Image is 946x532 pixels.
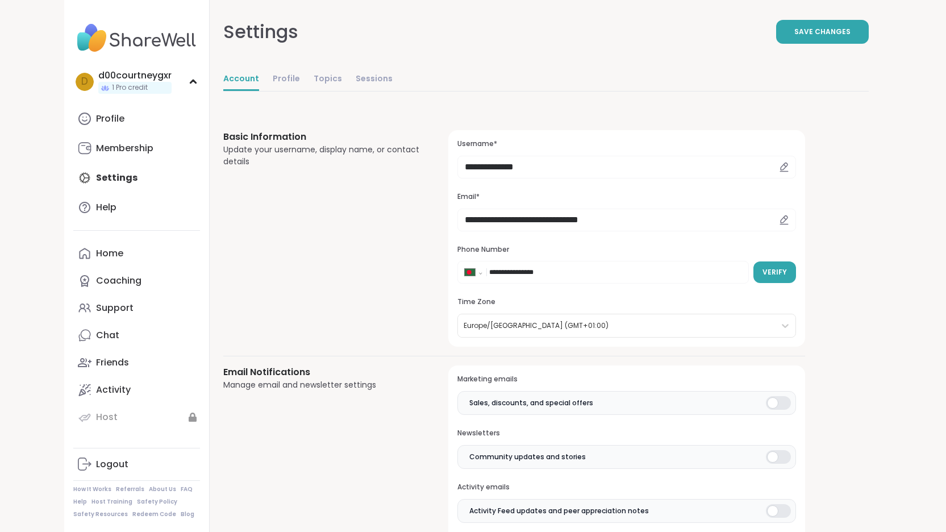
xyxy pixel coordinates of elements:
div: Settings [223,18,298,45]
a: Help [73,194,200,221]
a: Chat [73,322,200,349]
img: ShareWell Nav Logo [73,18,200,58]
a: Home [73,240,200,267]
a: How It Works [73,485,111,493]
span: Verify [762,267,787,277]
a: Redeem Code [132,510,176,518]
span: d [81,74,88,89]
a: Host [73,404,200,431]
div: Update your username, display name, or contact details [223,144,422,168]
a: Blog [181,510,194,518]
a: Host Training [91,498,132,506]
button: Save Changes [776,20,869,44]
a: Account [223,68,259,91]
div: Help [96,201,116,214]
a: Profile [273,68,300,91]
button: Verify [753,261,796,283]
div: Logout [96,458,128,471]
span: Sales, discounts, and special offers [469,398,593,408]
a: Sessions [356,68,393,91]
a: Safety Policy [137,498,177,506]
h3: Newsletters [457,429,795,438]
a: Referrals [116,485,144,493]
span: Activity Feed updates and peer appreciation notes [469,506,649,516]
a: About Us [149,485,176,493]
span: Community updates and stories [469,452,586,462]
div: Profile [96,113,124,125]
div: Support [96,302,134,314]
div: Chat [96,329,119,342]
h3: Basic Information [223,130,422,144]
div: Host [96,411,118,423]
div: Membership [96,142,153,155]
h3: Email* [457,192,795,202]
a: FAQ [181,485,193,493]
a: Help [73,498,87,506]
div: Friends [96,356,129,369]
a: Friends [73,349,200,376]
span: 1 Pro credit [112,83,148,93]
div: Activity [96,384,131,396]
a: Support [73,294,200,322]
div: Home [96,247,123,260]
h3: Username* [457,139,795,149]
h3: Activity emails [457,483,795,492]
h3: Phone Number [457,245,795,255]
h3: Time Zone [457,297,795,307]
div: Coaching [96,275,141,287]
a: Activity [73,376,200,404]
a: Safety Resources [73,510,128,518]
a: Logout [73,451,200,478]
div: d00courtneygxr [98,69,172,82]
span: Save Changes [794,27,851,37]
h3: Email Notifications [223,365,422,379]
a: Membership [73,135,200,162]
h3: Marketing emails [457,375,795,384]
a: Topics [314,68,342,91]
div: Manage email and newsletter settings [223,379,422,391]
a: Profile [73,105,200,132]
a: Coaching [73,267,200,294]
